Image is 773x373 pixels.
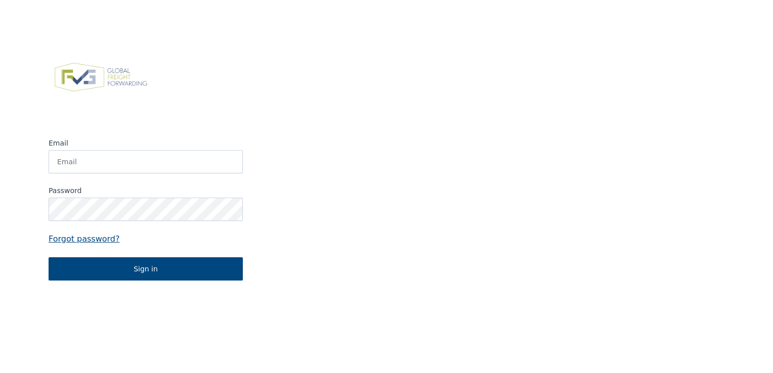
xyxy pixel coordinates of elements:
button: Sign in [49,257,243,281]
a: Forgot password? [49,233,243,245]
label: Password [49,185,243,196]
input: Email [49,150,243,173]
label: Email [49,138,243,148]
img: FVG - Global freight forwarding [49,57,153,98]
